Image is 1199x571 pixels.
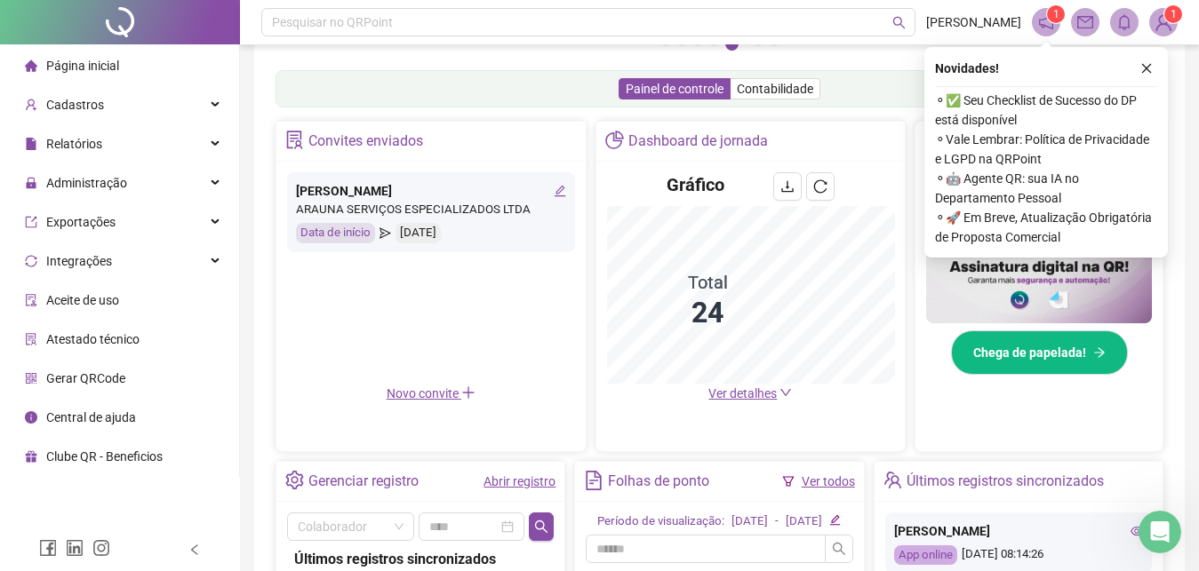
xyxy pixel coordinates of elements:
[832,542,846,556] span: search
[25,138,37,150] span: file
[396,223,441,243] div: [DATE]
[935,59,999,78] span: Novidades !
[829,514,841,526] span: edit
[608,466,709,496] div: Folhas de ponto
[46,371,125,385] span: Gerar QRCode
[782,475,795,488] span: filter
[46,98,104,112] span: Cadastros
[935,169,1157,208] span: ⚬ 🤖 Agente QR: sua IA no Departamento Pessoal
[461,385,476,400] span: plus
[46,332,140,346] span: Atestado técnico
[894,545,1143,566] div: [DATE] 08:14:26
[25,177,37,189] span: lock
[25,411,37,424] span: info-circle
[813,179,827,194] span: reload
[894,521,1143,541] div: [PERSON_NAME]
[1038,14,1054,30] span: notification
[46,137,102,151] span: Relatórios
[46,293,119,307] span: Aceite de uso
[25,294,37,306] span: audit
[188,543,201,556] span: left
[731,512,768,531] div: [DATE]
[951,330,1128,375] button: Chega de papelada!
[935,91,1157,130] span: ⚬ ✅ Seu Checklist de Sucesso do DP está disponível
[935,208,1157,247] span: ⚬ 🚀 Em Breve, Atualização Obrigatória de Proposta Comercial
[973,343,1086,362] span: Chega de papelada!
[1164,5,1182,23] sup: Atualize o seu contato no menu Meus Dados
[780,179,795,194] span: download
[1093,346,1106,359] span: arrow-right
[308,126,423,156] div: Convites enviados
[25,216,37,228] span: export
[1150,9,1177,36] img: 83753
[737,82,813,96] span: Contabilidade
[1047,5,1065,23] sup: 1
[46,59,119,73] span: Página inicial
[46,410,136,424] span: Central de ajuda
[1053,8,1059,20] span: 1
[25,99,37,111] span: user-add
[584,471,603,489] span: file-text
[387,386,476,400] span: Novo convite
[484,474,556,488] a: Abrir registro
[935,130,1157,169] span: ⚬ Vale Lembrar: Política de Privacidade e LGPD na QRPoint
[894,545,957,566] div: App online
[294,548,547,570] div: Últimos registros sincronizados
[1116,14,1132,30] span: bell
[677,37,686,46] button: 2
[926,12,1021,32] span: [PERSON_NAME]
[46,449,163,464] span: Clube QR - Beneficios
[892,16,906,29] span: search
[1131,525,1143,537] span: eye
[66,539,84,557] span: linkedin
[1139,511,1181,553] iframe: Intercom live chat
[802,474,855,488] a: Ver todos
[554,185,566,197] span: edit
[786,512,822,531] div: [DATE]
[708,386,792,400] a: Ver detalhes down
[1171,8,1177,20] span: 1
[883,471,902,489] span: team
[25,372,37,385] span: qrcode
[285,131,304,149] span: solution
[296,181,566,201] div: [PERSON_NAME]
[775,512,779,531] div: -
[308,466,419,496] div: Gerenciar registro
[296,201,566,219] div: ARAUNA SERVIÇOS ESPECIALIZADOS LTDA
[708,386,777,400] span: Ver detalhes
[39,539,57,557] span: facebook
[725,37,739,51] button: 5
[25,333,37,345] span: solution
[25,59,37,72] span: home
[285,471,304,489] span: setting
[907,466,1104,496] div: Últimos registros sincronizados
[661,37,670,46] button: 1
[46,176,127,190] span: Administração
[770,37,779,46] button: 7
[667,172,724,197] h4: Gráfico
[709,37,718,46] button: 4
[605,131,624,149] span: pie-chart
[25,255,37,267] span: sync
[1077,14,1093,30] span: mail
[779,386,792,399] span: down
[754,37,763,46] button: 6
[380,223,391,243] span: send
[46,254,112,268] span: Integrações
[46,215,116,229] span: Exportações
[926,249,1152,324] img: banner%2F02c71560-61a6-44d4-94b9-c8ab97240462.png
[92,539,110,557] span: instagram
[626,82,723,96] span: Painel de controle
[597,512,724,531] div: Período de visualização:
[628,126,768,156] div: Dashboard de jornada
[1140,62,1153,75] span: close
[296,223,375,243] div: Data de início
[693,37,702,46] button: 3
[25,450,37,463] span: gift
[534,519,548,534] span: search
